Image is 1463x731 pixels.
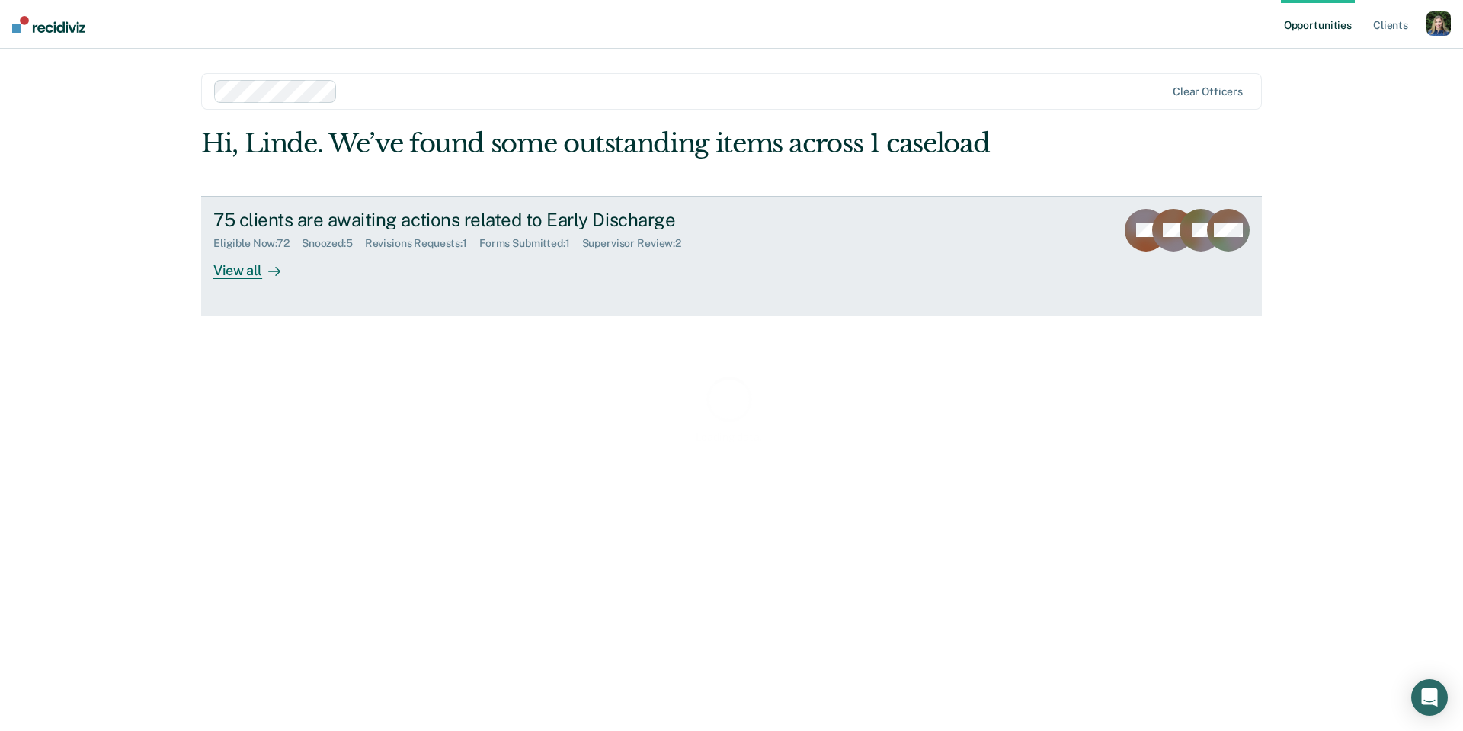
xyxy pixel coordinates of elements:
[365,237,479,250] div: Revisions Requests : 1
[1173,85,1243,98] div: Clear officers
[12,16,85,33] img: Recidiviz
[582,237,693,250] div: Supervisor Review : 2
[302,237,365,250] div: Snoozed : 5
[213,237,302,250] div: Eligible Now : 72
[213,209,748,231] div: 75 clients are awaiting actions related to Early Discharge
[213,249,299,279] div: View all
[201,128,1050,159] div: Hi, Linde. We’ve found some outstanding items across 1 caseload
[1411,679,1448,716] div: Open Intercom Messenger
[479,237,582,250] div: Forms Submitted : 1
[201,196,1262,316] a: 75 clients are awaiting actions related to Early DischargeEligible Now:72Snoozed:5Revisions Reque...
